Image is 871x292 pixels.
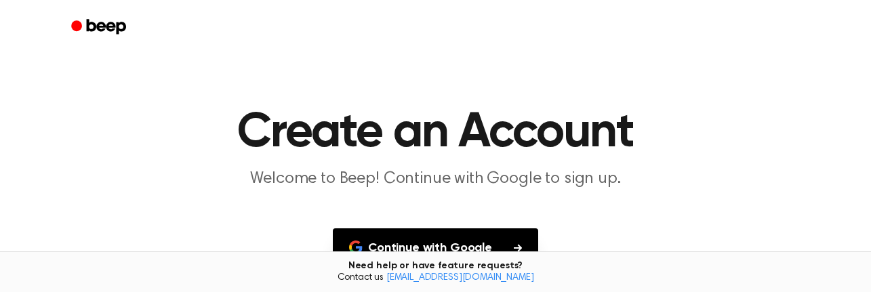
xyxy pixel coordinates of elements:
[62,14,138,41] a: Beep
[176,168,696,190] p: Welcome to Beep! Continue with Google to sign up.
[386,273,534,283] a: [EMAIL_ADDRESS][DOMAIN_NAME]
[8,272,863,285] span: Contact us
[333,228,538,268] button: Continue with Google
[89,108,783,157] h1: Create an Account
